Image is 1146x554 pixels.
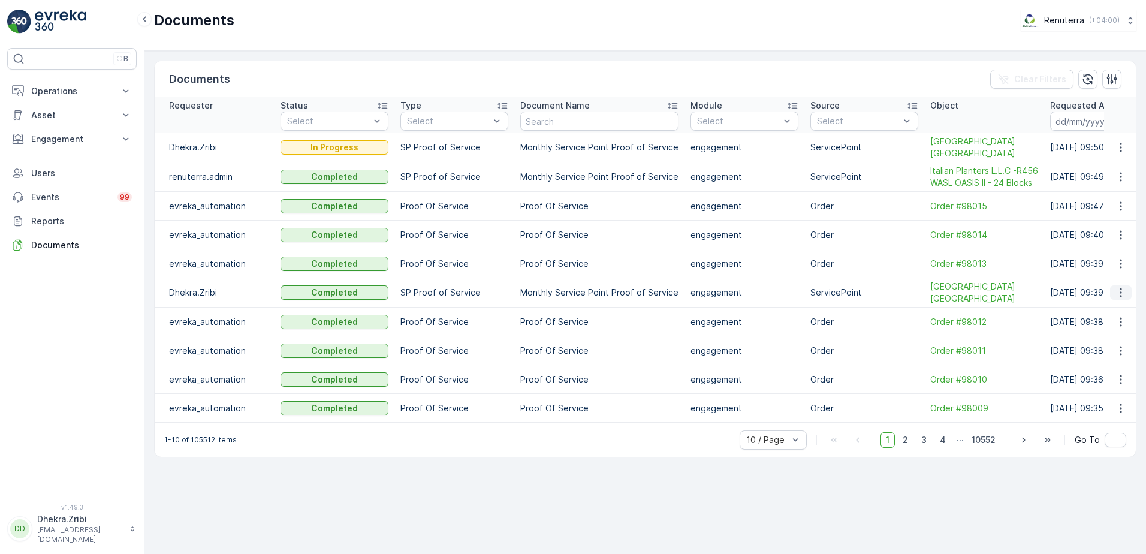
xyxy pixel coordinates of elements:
[930,165,1038,189] a: Italian Planters L.L.C -R456 WASL OASIS II - 24 Blocks
[7,209,137,233] a: Reports
[311,345,358,357] p: Completed
[1050,112,1132,131] input: dd/mm/yyyy
[804,249,924,278] td: Order
[684,249,804,278] td: engagement
[311,200,358,212] p: Completed
[930,402,1038,414] a: Order #98009
[169,71,230,88] p: Documents
[1075,434,1100,446] span: Go To
[514,221,684,249] td: Proof Of Service
[684,192,804,221] td: engagement
[930,281,1038,305] a: Sheikh Khalifa Hospital Fujairah
[930,136,1038,159] span: [GEOGRAPHIC_DATA] [GEOGRAPHIC_DATA]
[7,127,137,151] button: Engagement
[1021,10,1136,31] button: Renuterra(+04:00)
[966,432,1001,448] span: 10552
[930,100,958,112] p: Object
[684,133,804,162] td: engagement
[281,140,388,155] button: In Progress
[804,365,924,394] td: Order
[930,136,1038,159] a: Sheikh Khalifa Hospital Fujairah
[804,133,924,162] td: ServicePoint
[957,432,964,448] p: ...
[930,345,1038,357] a: Order #98011
[514,394,684,423] td: Proof Of Service
[684,278,804,308] td: engagement
[394,133,514,162] td: SP Proof of Service
[155,394,275,423] td: evreka_automation
[1050,100,1108,112] p: Requested At
[311,316,358,328] p: Completed
[520,100,590,112] p: Document Name
[155,192,275,221] td: evreka_automation
[311,258,358,270] p: Completed
[1014,73,1066,85] p: Clear Filters
[804,162,924,192] td: ServicePoint
[930,229,1038,241] a: Order #98014
[394,221,514,249] td: Proof Of Service
[281,199,388,213] button: Completed
[934,432,951,448] span: 4
[407,115,490,127] p: Select
[116,54,128,64] p: ⌘B
[7,233,137,257] a: Documents
[690,100,722,112] p: Module
[10,519,29,538] div: DD
[281,228,388,242] button: Completed
[817,115,900,127] p: Select
[37,525,123,544] p: [EMAIL_ADDRESS][DOMAIN_NAME]
[154,11,234,30] p: Documents
[7,161,137,185] a: Users
[311,287,358,299] p: Completed
[804,394,924,423] td: Order
[281,372,388,387] button: Completed
[697,115,780,127] p: Select
[684,336,804,365] td: engagement
[916,432,932,448] span: 3
[804,221,924,249] td: Order
[120,192,129,202] p: 99
[394,336,514,365] td: Proof Of Service
[169,100,213,112] p: Requester
[684,162,804,192] td: engagement
[514,192,684,221] td: Proof Of Service
[1021,14,1039,27] img: Screenshot_2024-07-26_at_13.33.01.png
[514,278,684,308] td: Monthly Service Point Proof of Service
[7,10,31,34] img: logo
[311,229,358,241] p: Completed
[930,258,1038,270] a: Order #98013
[155,365,275,394] td: evreka_automation
[684,221,804,249] td: engagement
[514,162,684,192] td: Monthly Service Point Proof of Service
[804,192,924,221] td: Order
[281,344,388,358] button: Completed
[7,513,137,544] button: DDDhekra.Zribi[EMAIL_ADDRESS][DOMAIN_NAME]
[31,239,132,251] p: Documents
[394,308,514,336] td: Proof Of Service
[310,141,358,153] p: In Progress
[31,167,132,179] p: Users
[520,112,678,131] input: Search
[7,79,137,103] button: Operations
[7,504,137,511] span: v 1.49.3
[31,133,113,145] p: Engagement
[400,100,421,112] p: Type
[394,278,514,308] td: SP Proof of Service
[930,374,1038,386] a: Order #98010
[31,109,113,121] p: Asset
[394,249,514,278] td: Proof Of Service
[394,394,514,423] td: Proof Of Service
[311,402,358,414] p: Completed
[31,215,132,227] p: Reports
[155,221,275,249] td: evreka_automation
[394,162,514,192] td: SP Proof of Service
[684,308,804,336] td: engagement
[155,336,275,365] td: evreka_automation
[394,192,514,221] td: Proof Of Service
[35,10,86,34] img: logo_light-DOdMpM7g.png
[155,162,275,192] td: renuterra.admin
[990,70,1073,89] button: Clear Filters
